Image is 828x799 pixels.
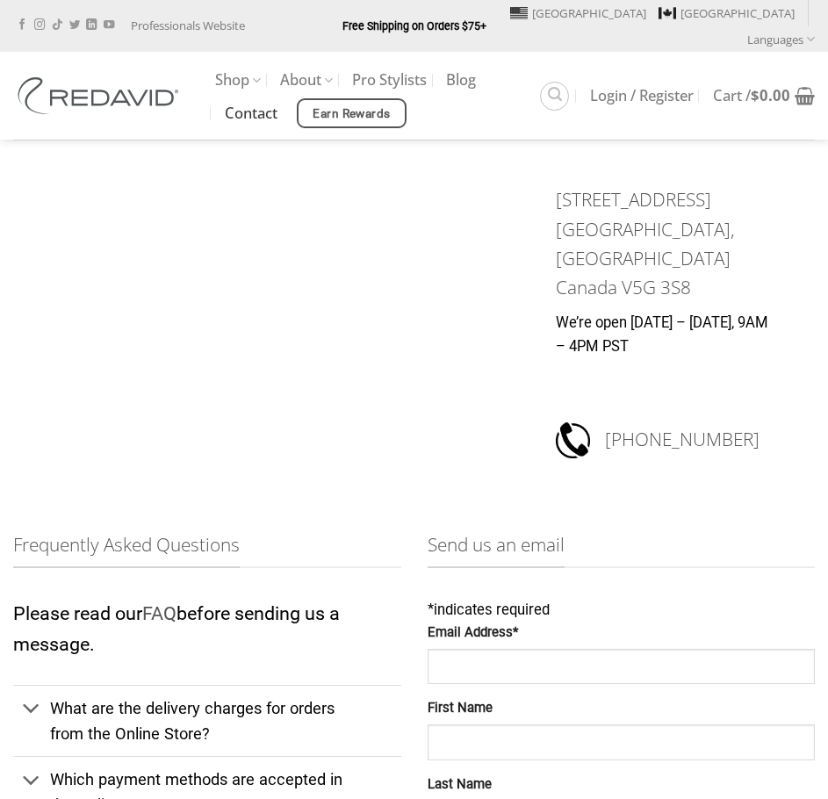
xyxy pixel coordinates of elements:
[52,19,62,32] a: Follow on TikTok
[13,599,401,659] p: Please read our before sending us a message.
[713,76,815,115] a: Cart /$0.00
[605,420,769,460] h3: [PHONE_NUMBER]
[280,63,333,97] a: About
[13,685,401,756] a: Toggle What are the delivery charges for orders from the Online Store?
[13,77,189,114] img: REDAVID Salon Products | United States
[342,19,486,32] strong: Free Shipping on Orders $75+
[34,19,45,32] a: Follow on Instagram
[540,82,569,111] a: Search
[446,64,476,96] a: Blog
[297,98,407,128] a: Earn Rewards
[142,602,176,624] a: FAQ
[13,530,240,568] span: Frequently Asked Questions
[556,312,769,358] p: We’re open [DATE] – [DATE], 9AM – 4PM PST
[104,19,114,32] a: Follow on YouTube
[313,104,390,124] span: Earn Rewards
[590,80,694,112] a: Login / Register
[751,85,790,105] bdi: 0.00
[69,19,80,32] a: Follow on Twitter
[352,64,427,96] a: Pro Stylists
[556,185,769,302] h3: [STREET_ADDRESS] [GEOGRAPHIC_DATA], [GEOGRAPHIC_DATA] Canada V5G 3S8
[131,12,245,40] a: Professionals Website
[50,699,335,743] span: What are the delivery charges for orders from the Online Store?
[13,690,49,729] button: Toggle
[86,19,97,32] a: Follow on LinkedIn
[747,26,815,52] a: Languages
[225,97,277,129] a: Contact
[590,89,694,103] span: Login / Register
[428,599,816,623] div: indicates required
[215,63,261,97] a: Shop
[17,19,27,32] a: Follow on Facebook
[751,85,760,105] span: $
[428,530,565,568] span: Send us an email
[428,698,816,719] label: First Name
[428,774,816,795] label: Last Name
[428,623,816,644] label: Email Address
[713,89,790,103] span: Cart /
